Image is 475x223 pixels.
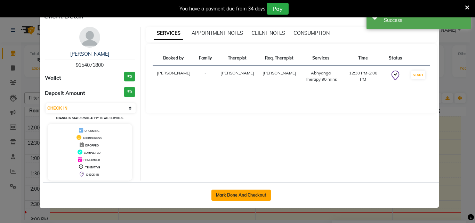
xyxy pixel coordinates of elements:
th: Time [341,51,385,66]
span: CONFIRMED [83,158,100,162]
span: [PERSON_NAME] [263,70,296,75]
span: TENTATIVE [85,166,100,169]
span: CLIENT NOTES [251,30,285,36]
h3: ₹0 [124,87,135,97]
span: UPCOMING [84,129,99,133]
button: Pay [267,3,289,15]
td: - [195,66,216,87]
th: Req. Therapist [258,51,300,66]
div: Success [384,17,466,24]
span: APPOINTMENT NOTES [192,30,243,36]
button: START [411,71,425,79]
div: Abhyanga Therapy 90 mins [305,70,338,82]
span: COMPLETED [84,151,100,154]
span: CHECK-IN [86,173,99,176]
th: Family [195,51,216,66]
span: Deposit Amount [45,89,85,97]
span: SERVICES [154,27,183,40]
span: IN PROGRESS [83,136,102,140]
th: Status [385,51,406,66]
span: CONSUMPTION [293,30,330,36]
span: 9154071800 [76,62,104,68]
th: Therapist [216,51,258,66]
img: avatar [79,27,100,48]
a: [PERSON_NAME] [70,51,109,57]
th: Booked by [153,51,195,66]
h3: ₹0 [124,72,135,82]
span: DROPPED [85,144,99,147]
td: [PERSON_NAME] [153,66,195,87]
span: [PERSON_NAME] [220,70,254,75]
small: Change in status will apply to all services. [56,116,124,120]
button: Mark Done And Checkout [211,190,271,201]
td: 12:30 PM-2:00 PM [341,66,385,87]
div: You have a payment due from 34 days [179,5,265,13]
span: Wallet [45,74,61,82]
th: Services [300,51,342,66]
